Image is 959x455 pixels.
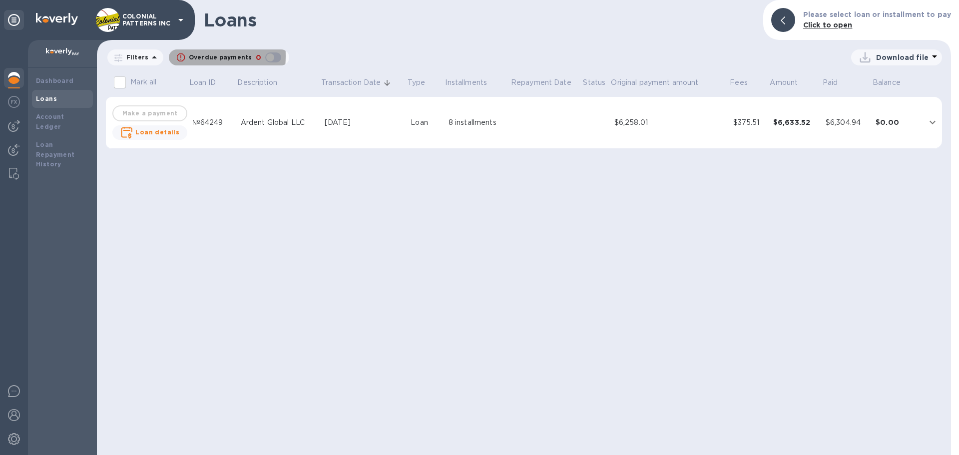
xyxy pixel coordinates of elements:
[511,77,571,88] p: Repayment Date
[873,77,901,88] p: Balance
[876,117,917,127] div: $0.00
[445,77,500,88] span: Installments
[189,77,216,88] p: Loan ID
[36,13,78,25] img: Logo
[614,117,725,128] div: $6,258.01
[408,77,439,88] span: Type
[8,96,20,108] img: Foreign exchange
[445,77,487,88] p: Installments
[237,77,290,88] span: Description
[876,52,929,62] p: Download file
[256,52,261,63] p: 0
[823,77,851,88] span: Paid
[803,10,951,18] b: Please select loan or installment to pay
[325,117,403,128] div: [DATE]
[135,128,179,136] b: Loan details
[826,117,868,128] div: $6,304.94
[4,10,24,30] div: Unpin categories
[449,117,506,128] div: 8 installments
[321,77,381,88] p: Transaction Date
[321,77,394,88] span: Transaction Date
[733,117,765,128] div: $375.51
[130,77,156,87] p: Mark all
[36,141,75,168] b: Loan Repayment History
[773,117,818,127] div: $6,633.52
[770,77,811,88] span: Amount
[204,9,755,30] h1: Loans
[411,117,441,128] div: Loan
[770,77,798,88] p: Amount
[36,77,74,84] b: Dashboard
[408,77,426,88] p: Type
[189,53,252,62] p: Overdue payments
[611,77,698,88] p: Original payment amount
[36,95,57,102] b: Loans
[169,49,289,65] button: Overdue payments0
[241,117,317,128] div: Ardent Global LLC
[112,125,187,140] button: Loan details
[730,77,748,88] p: Fees
[237,77,277,88] p: Description
[189,77,229,88] span: Loan ID
[873,77,914,88] span: Balance
[803,21,853,29] b: Click to open
[611,77,711,88] span: Original payment amount
[36,113,64,130] b: Account Ledger
[730,77,761,88] span: Fees
[823,77,838,88] p: Paid
[192,117,233,128] div: №64249
[925,115,940,130] button: expand row
[583,77,605,88] p: Status
[122,53,148,61] p: Filters
[122,13,172,27] p: COLONIAL PATTERNS INC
